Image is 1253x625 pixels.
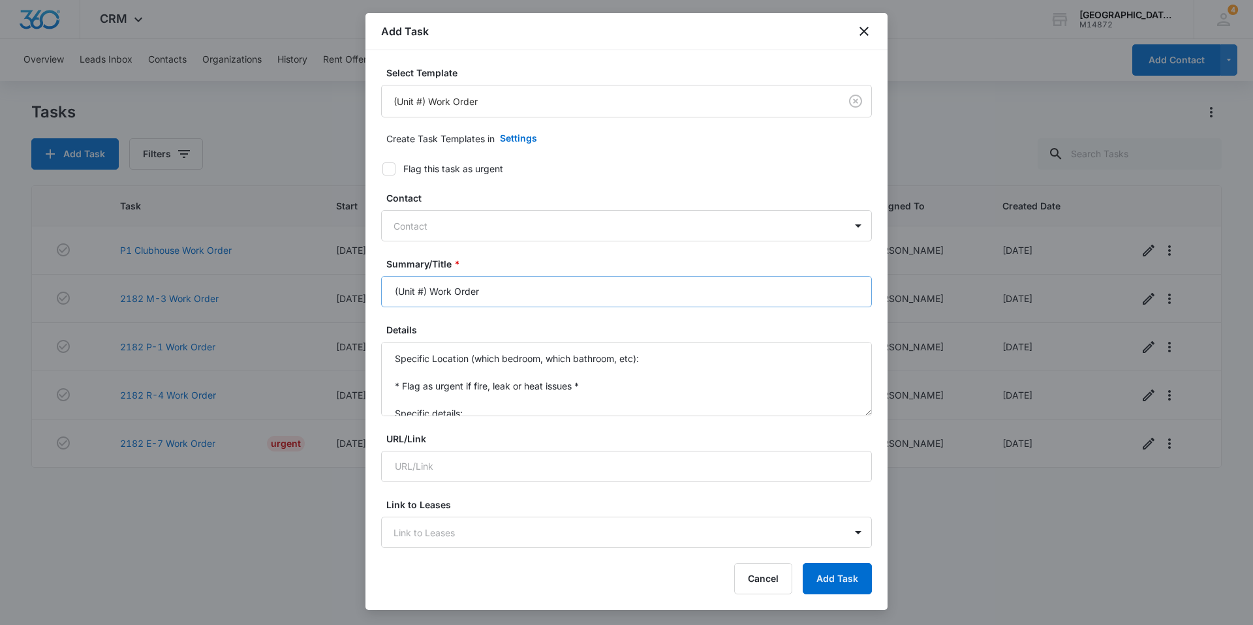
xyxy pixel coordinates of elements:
input: Summary/Title [381,276,872,307]
button: close [856,23,872,39]
p: Create Task Templates in [386,132,495,145]
button: Clear [845,91,866,112]
label: Link to Leases [386,498,877,511]
textarea: Specific Location (which bedroom, which bathroom, etc): * Flag as urgent if fire, leak or heat is... [381,342,872,416]
label: Summary/Title [386,257,877,271]
button: Cancel [734,563,792,594]
label: Contact [386,191,877,205]
label: Details [386,323,877,337]
div: Flag this task as urgent [403,162,503,175]
input: URL/Link [381,451,872,482]
label: URL/Link [386,432,877,446]
button: Settings [487,123,550,154]
label: Select Template [386,66,877,80]
button: Add Task [803,563,872,594]
h1: Add Task [381,23,429,39]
